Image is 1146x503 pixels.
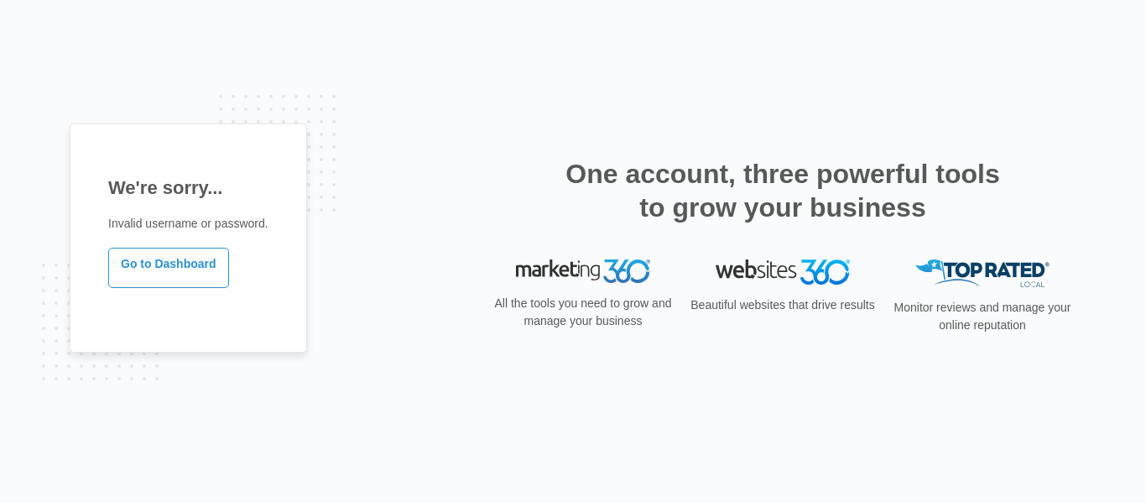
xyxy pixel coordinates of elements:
h2: One account, three powerful tools to grow your business [560,157,1005,224]
img: Marketing 360 [516,259,650,283]
img: Top Rated Local [915,259,1050,287]
img: Websites 360 [716,259,850,284]
a: Go to Dashboard [108,248,229,288]
p: Invalid username or password. [108,215,268,233]
h1: We're sorry... [108,174,268,202]
p: Beautiful websites that drive results [689,296,877,314]
p: All the tools you need to grow and manage your business [489,295,677,330]
p: Monitor reviews and manage your online reputation [888,299,1076,334]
